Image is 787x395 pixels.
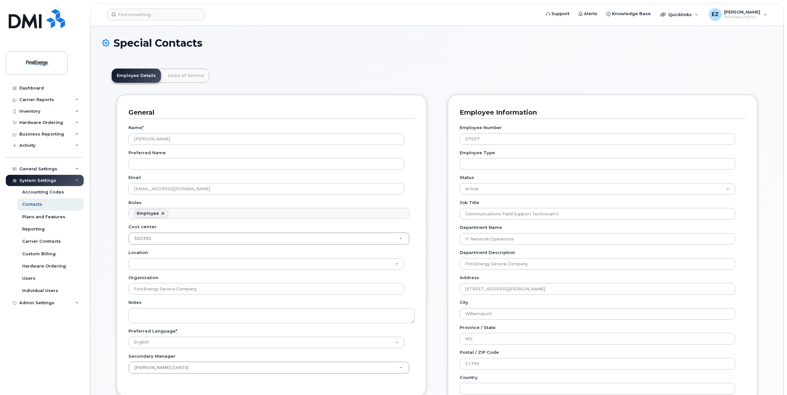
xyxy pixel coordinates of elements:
a: 502392 [129,233,409,244]
label: Notes [128,299,142,306]
a: Lines of Service [163,69,209,83]
h3: Employee Information [460,108,741,117]
label: Organization [128,275,158,281]
label: Name [128,125,144,131]
a: [PERSON_NAME] (14915) [129,362,409,373]
a: Employee Details [112,69,161,83]
label: Job Title [460,200,479,206]
label: Department Description [460,249,515,256]
abbr: required [176,328,177,334]
abbr: required [142,125,144,130]
label: Province / State [460,324,496,331]
label: Secondary Manager [128,353,175,359]
label: Country [460,374,478,381]
label: Location [128,249,148,256]
label: Cost center [128,224,156,230]
span: 502392 [134,236,152,241]
div: Employee [137,211,159,216]
h3: General [128,108,410,117]
label: Employee Type [460,150,495,156]
label: Preferred Name [128,150,166,156]
label: Roles [128,200,142,206]
span: [PERSON_NAME] (14915) [130,365,189,371]
label: City [460,299,468,306]
label: Address [460,275,479,281]
label: Employee Number [460,125,502,131]
h1: Special Contacts [102,37,772,49]
label: Preferred Language [128,328,177,334]
label: Postal / ZIP Code [460,349,499,355]
label: Status [460,174,474,181]
label: Email [128,174,141,181]
label: Department Name [460,224,502,230]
